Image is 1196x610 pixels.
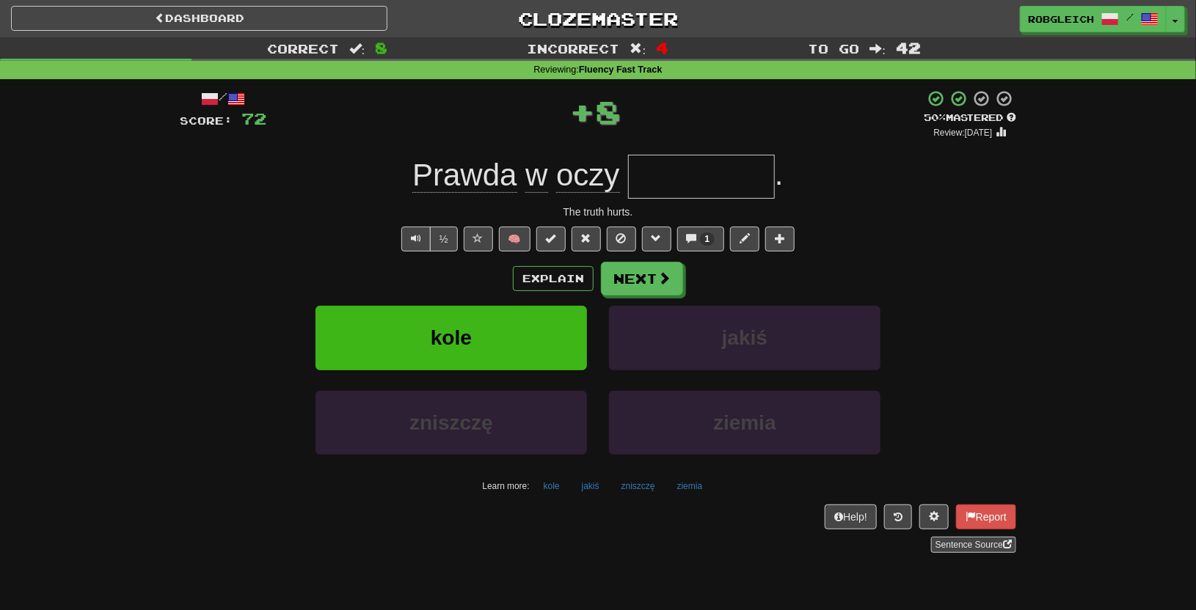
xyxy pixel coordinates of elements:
[464,227,493,251] button: Favorite sentence (alt+f)
[1028,12,1094,26] span: RobGleich
[267,41,339,56] span: Correct
[1126,12,1134,22] span: /
[579,65,662,75] strong: Fluency Fast Track
[730,227,759,251] button: Edit sentence (alt+d)
[536,227,566,251] button: Set this sentence to 100% Mastered (alt+m)
[180,205,1016,219] div: The truth hurts.
[722,326,767,349] span: jakiś
[401,227,431,251] button: Play sentence audio (ctl+space)
[569,89,595,133] span: +
[956,504,1016,529] button: Report
[924,111,946,123] span: 50 %
[713,411,776,434] span: ziemia
[536,475,568,497] button: kole
[241,109,266,128] span: 72
[601,262,683,295] button: Next
[316,391,587,455] button: zniszczę
[775,158,784,192] span: .
[574,475,608,497] button: jakiś
[430,227,458,251] button: ½
[705,234,710,244] span: 1
[180,89,266,108] div: /
[669,475,711,497] button: ziemia
[809,41,860,56] span: To go
[884,504,912,529] button: Round history (alt+y)
[409,6,786,32] a: Clozemaster
[924,111,1016,125] div: Mastered
[525,158,547,193] span: w
[483,481,530,491] small: Learn more:
[595,93,621,130] span: 8
[630,43,646,55] span: :
[572,227,601,251] button: Reset to 0% Mastered (alt+r)
[316,306,587,370] button: kole
[409,411,493,434] span: zniszczę
[431,326,472,349] span: kole
[180,114,233,127] span: Score:
[677,227,725,251] button: 1
[934,128,993,138] small: Review: [DATE]
[513,266,594,291] button: Explain
[556,158,619,193] span: oczy
[609,306,880,370] button: jakiś
[398,227,458,251] div: Text-to-speech controls
[607,227,636,251] button: Ignore sentence (alt+i)
[375,39,387,56] span: 8
[412,158,517,193] span: Prawda
[656,39,668,56] span: 4
[765,227,795,251] button: Add to collection (alt+a)
[825,504,877,529] button: Help!
[499,227,530,251] button: 🧠
[870,43,886,55] span: :
[931,537,1016,553] a: Sentence Source
[528,41,620,56] span: Incorrect
[349,43,365,55] span: :
[11,6,387,31] a: Dashboard
[609,391,880,455] button: ziemia
[613,475,663,497] button: zniszczę
[1020,6,1167,32] a: RobGleich /
[642,227,671,251] button: Grammar (alt+g)
[896,39,921,56] span: 42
